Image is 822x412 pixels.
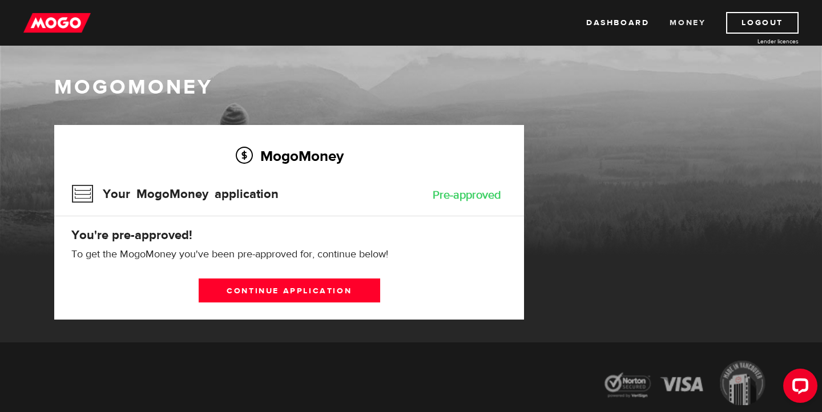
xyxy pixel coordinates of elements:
[199,278,380,302] a: Continue application
[713,37,799,46] a: Lender licences
[71,227,507,243] h4: You're pre-approved!
[726,12,799,34] a: Logout
[23,12,91,34] img: mogo_logo-11ee424be714fa7cbb0f0f49df9e16ec.png
[670,12,706,34] a: Money
[586,12,649,34] a: Dashboard
[774,364,822,412] iframe: LiveChat chat widget
[71,248,507,261] p: To get the MogoMoney you've been pre-approved for, continue below!
[54,75,768,99] h1: MogoMoney
[433,189,501,201] div: Pre-approved
[71,179,279,209] h3: Your MogoMoney application
[71,144,507,168] h2: MogoMoney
